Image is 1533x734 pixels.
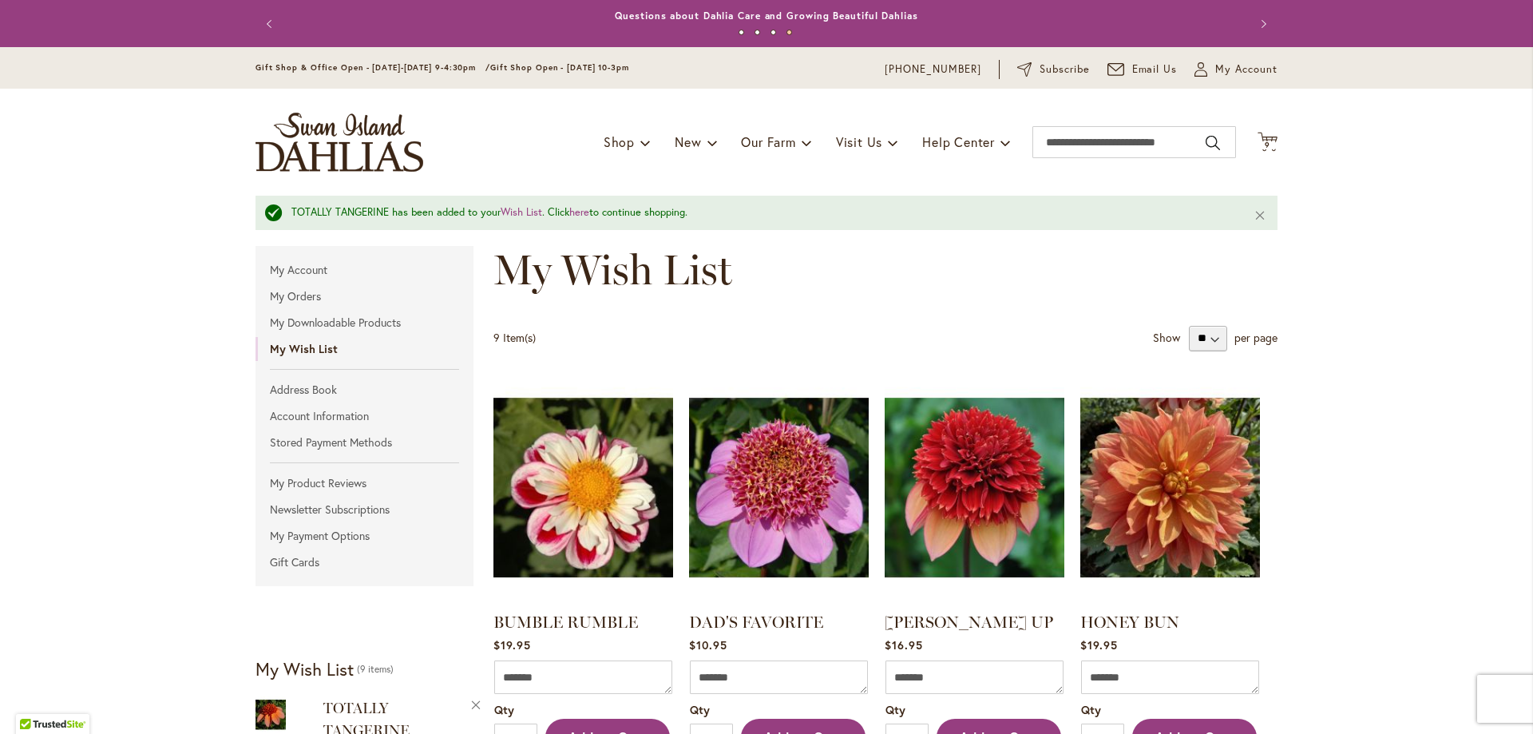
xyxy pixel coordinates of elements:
button: 1 of 4 [739,30,744,35]
span: $16.95 [885,637,923,653]
a: Subscribe [1017,61,1090,77]
img: DAD'S FAVORITE [689,375,869,600]
a: Gift Cards [255,550,473,574]
span: 9 Item(s) [493,330,536,345]
a: My Orders [255,284,473,308]
span: Subscribe [1040,61,1090,77]
a: BUMBLE RUMBLE [493,375,673,603]
a: here [569,205,589,219]
a: BUMBLE RUMBLE [493,613,638,632]
a: My Account [255,258,473,282]
a: HONEY BUN [1080,613,1179,632]
a: Questions about Dahlia Care and Growing Beautiful Dahlias [615,10,917,22]
span: Email Us [1132,61,1178,77]
span: 9 items [357,663,394,675]
a: My Product Reviews [255,471,473,495]
a: [PERSON_NAME] UP [885,613,1053,632]
div: TOTALLY TANGERINE has been added to your . Click to continue shopping. [291,205,1230,220]
img: BUMBLE RUMBLE [493,375,673,600]
button: 3 of 4 [770,30,776,35]
strong: My Wish List [255,337,473,361]
span: $10.95 [689,637,727,653]
a: Address Book [255,378,473,402]
iframe: Launch Accessibility Center [12,677,57,722]
span: Help Center [922,133,995,150]
a: [PHONE_NUMBER] [885,61,981,77]
a: store logo [255,113,423,172]
button: 9 [1258,132,1277,153]
strong: My Wish List [255,657,354,680]
img: GITTY UP [885,375,1064,600]
button: 2 of 4 [755,30,760,35]
span: Qty [885,702,905,717]
a: My Downloadable Products [255,311,473,335]
a: GITTY UP [885,375,1064,603]
span: per page [1234,329,1277,344]
button: Previous [255,8,287,40]
span: Shop [604,133,635,150]
span: Qty [1081,702,1101,717]
span: $19.95 [1080,637,1118,653]
strong: Show [1153,329,1180,344]
a: Wish List [501,205,542,219]
span: Gift Shop Open - [DATE] 10-3pm [490,62,629,73]
a: Newsletter Subscriptions [255,498,473,522]
a: Honey Bun [1080,375,1260,603]
img: TOTALLY TANGERINE [255,696,286,732]
a: My Payment Options [255,524,473,548]
span: My Account [1215,61,1277,77]
a: Account Information [255,404,473,428]
span: 9 [1265,140,1270,150]
span: My Wish List [493,244,732,295]
a: Stored Payment Methods [255,430,473,454]
a: Email Us [1107,61,1178,77]
span: Qty [494,702,514,717]
span: $19.95 [493,637,531,653]
a: DAD'S FAVORITE [689,613,823,632]
span: New [675,133,701,150]
button: 4 of 4 [786,30,792,35]
span: Visit Us [836,133,882,150]
span: Gift Shop & Office Open - [DATE]-[DATE] 9-4:30pm / [255,62,490,73]
a: DAD'S FAVORITE [689,375,869,603]
button: Next [1246,8,1277,40]
button: My Account [1194,61,1277,77]
span: Our Farm [741,133,795,150]
span: Qty [690,702,710,717]
img: Honey Bun [1080,375,1260,600]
